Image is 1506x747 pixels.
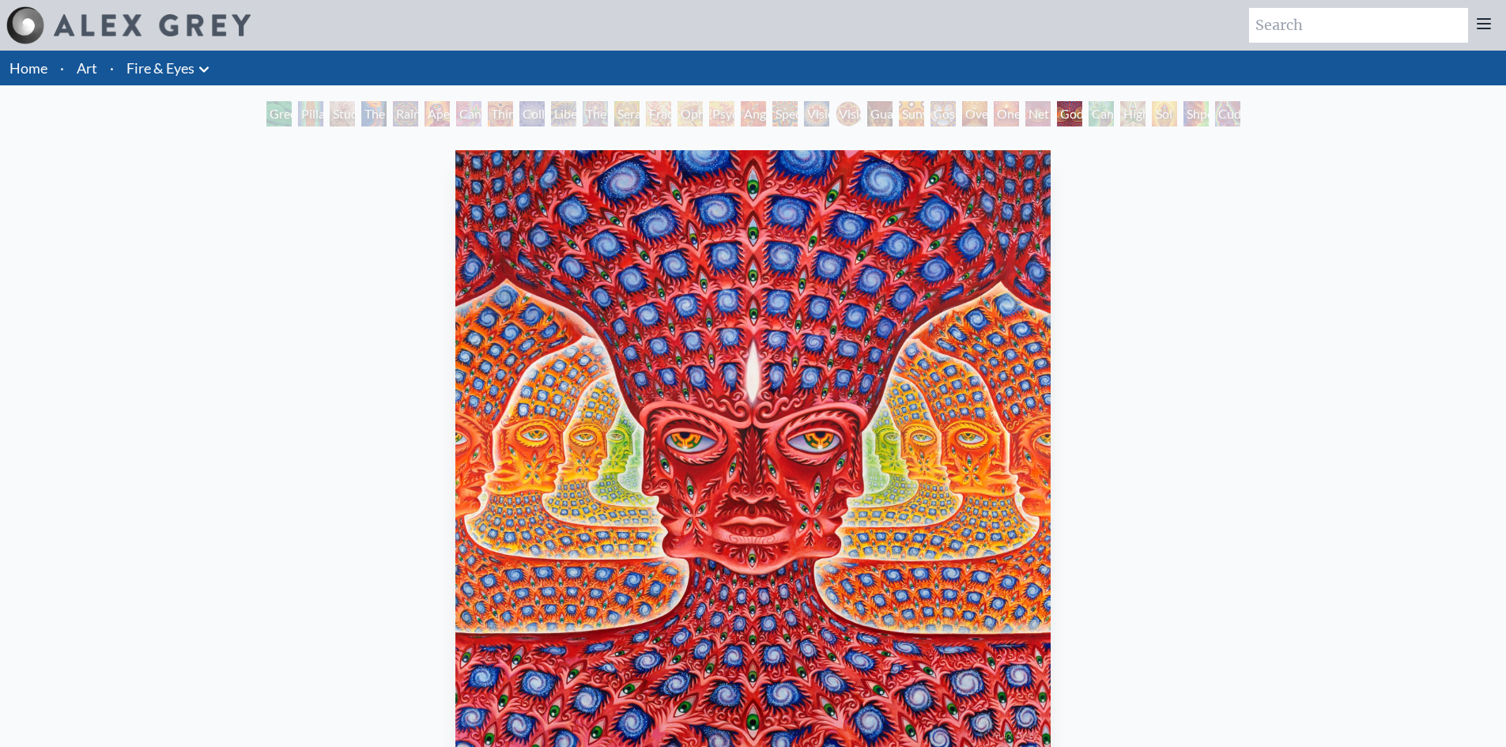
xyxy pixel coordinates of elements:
div: The Seer [583,101,608,126]
div: Ophanic Eyelash [678,101,703,126]
input: Search [1249,8,1468,43]
div: Study for the Great Turn [330,101,355,126]
li: · [104,51,120,85]
div: Cannabis Sutra [456,101,481,126]
div: Guardian of Infinite Vision [867,101,893,126]
div: Vision [PERSON_NAME] [836,101,861,126]
a: Fire & Eyes [126,57,194,79]
div: Collective Vision [519,101,545,126]
div: One [994,101,1019,126]
div: Shpongled [1183,101,1209,126]
a: Art [77,57,97,79]
div: Fractal Eyes [646,101,671,126]
a: Home [9,59,47,77]
div: The Torch [361,101,387,126]
li: · [54,51,70,85]
div: Third Eye Tears of Joy [488,101,513,126]
div: Vision Crystal [804,101,829,126]
div: Sol Invictus [1152,101,1177,126]
div: Higher Vision [1120,101,1146,126]
div: Liberation Through Seeing [551,101,576,126]
div: Aperture [425,101,450,126]
div: Green Hand [266,101,292,126]
div: Cuddle [1215,101,1240,126]
div: Sunyata [899,101,924,126]
div: Godself [1057,101,1082,126]
div: Cosmic Elf [930,101,956,126]
div: Rainbow Eye Ripple [393,101,418,126]
div: Psychomicrograph of a Fractal Paisley Cherub Feather Tip [709,101,734,126]
div: Pillar of Awareness [298,101,323,126]
div: Angel Skin [741,101,766,126]
div: Net of Being [1025,101,1051,126]
div: Spectral Lotus [772,101,798,126]
div: Seraphic Transport Docking on the Third Eye [614,101,640,126]
div: Oversoul [962,101,987,126]
div: Cannafist [1089,101,1114,126]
